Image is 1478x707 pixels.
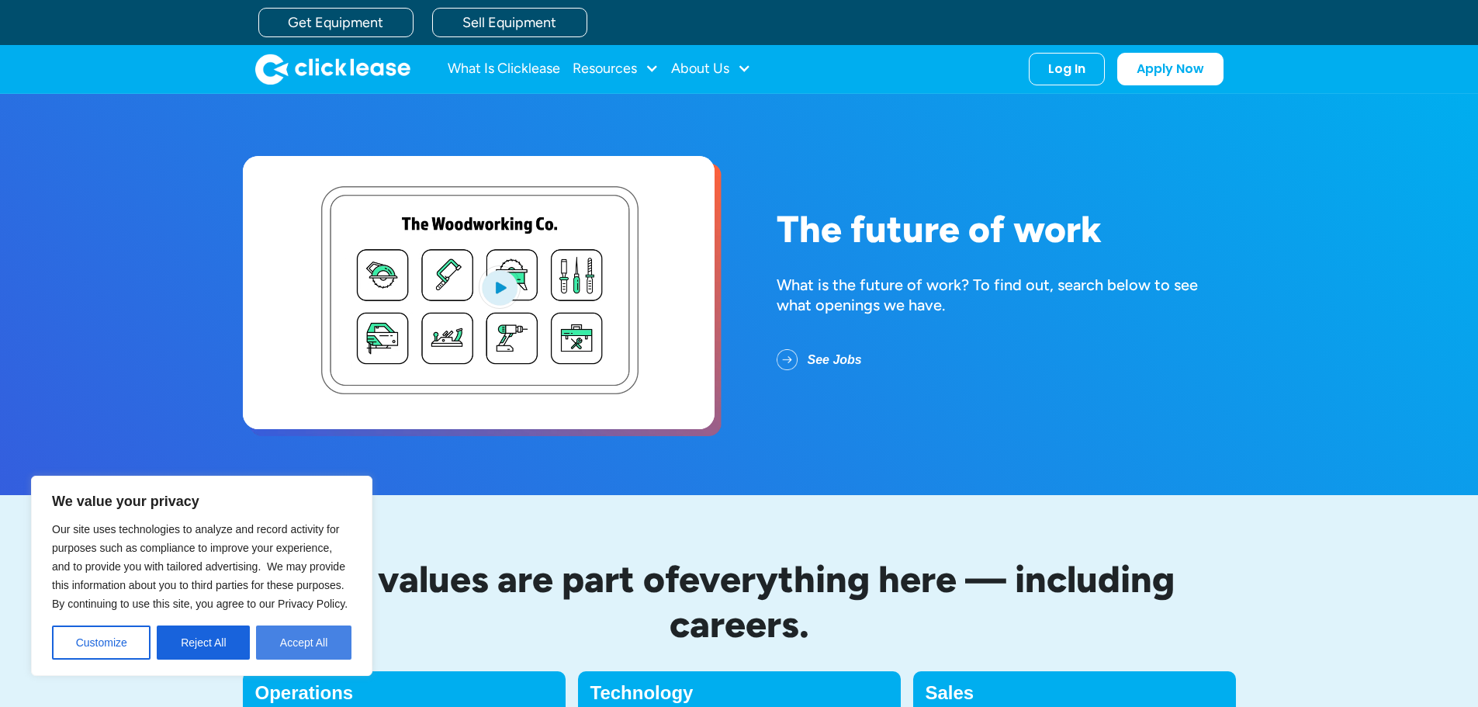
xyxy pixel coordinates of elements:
span: Our site uses technologies to analyze and record activity for purposes such as compliance to impr... [52,523,348,610]
h1: The future of work [777,209,1236,250]
div: Resources [573,54,659,85]
a: Get Equipment [258,8,414,37]
h4: Operations [255,684,553,702]
div: What is the future of work? To find out, search below to see what openings we have. [777,275,1236,315]
p: We value your privacy [52,492,351,511]
h4: Technology [590,684,888,702]
div: About Us [671,54,751,85]
div: Log In [1048,61,1085,77]
button: Customize [52,626,151,660]
img: Blue play button logo on a light blue circular background [479,265,521,309]
span: everything here — including careers. [670,556,1175,646]
a: open lightbox [243,156,715,429]
button: Accept All [256,626,351,660]
a: See Jobs [777,340,887,380]
a: Apply Now [1117,53,1224,85]
button: Reject All [157,626,250,660]
img: Clicklease logo [255,54,410,85]
h2: Our values are part of [243,557,1236,646]
a: home [255,54,410,85]
a: Sell Equipment [432,8,587,37]
h4: Sales [926,684,1224,702]
div: We value your privacy [31,476,372,676]
a: What Is Clicklease [448,54,560,85]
